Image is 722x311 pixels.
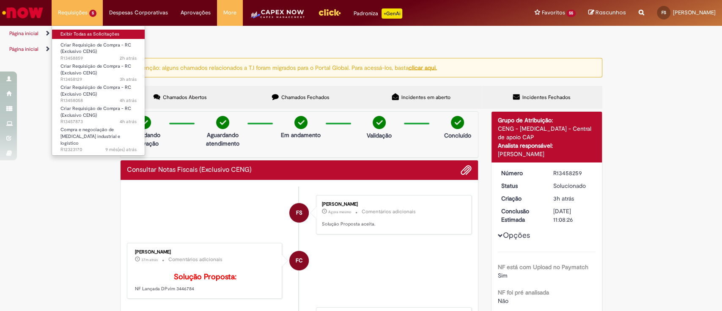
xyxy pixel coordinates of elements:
span: R13458129 [60,76,137,83]
time: 28/08/2025 15:51:44 [120,55,137,61]
span: 2h atrás [120,55,137,61]
time: 28/08/2025 14:10:56 [120,76,137,83]
a: Aberto R13458058 : Criar Requisição de Compra - RC (Exclusivo CENG) [52,83,145,101]
span: R12323170 [60,146,137,153]
span: 4h atrás [120,118,137,125]
span: Criar Requisição de Compra - RC (Exclusivo CENG) [60,105,131,118]
span: R13458859 [60,55,137,62]
a: Aberto R13458129 : Criar Requisição de Compra - RC (Exclusivo CENG) [52,62,145,80]
span: Criar Requisição de Compra - RC (Exclusivo CENG) [60,42,131,55]
time: 28/08/2025 13:32:41 [120,118,137,125]
span: 3h atrás [120,76,137,83]
span: 4h atrás [120,97,137,104]
a: Aberto R13458859 : Criar Requisição de Compra - RC (Exclusivo CENG) [52,41,145,59]
a: Aberto R13457873 : Criar Requisição de Compra - RC (Exclusivo CENG) [52,104,145,122]
span: R13458058 [60,97,137,104]
span: R13457873 [60,118,137,125]
ul: Requisições [52,25,145,156]
span: 9 mês(es) atrás [105,146,137,153]
a: Exibir Todas as Solicitações [52,30,145,39]
a: Aberto R12323170 : Compra e negociação de Capex industrial e logístico [52,125,145,143]
span: Compra e negociação de [MEDICAL_DATA] industrial e logístico [60,127,120,146]
time: 26/11/2024 14:53:50 [105,146,137,153]
span: Criar Requisição de Compra - RC (Exclusivo CENG) [60,63,131,76]
time: 28/08/2025 14:01:13 [120,97,137,104]
span: Criar Requisição de Compra - RC (Exclusivo CENG) [60,84,131,97]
